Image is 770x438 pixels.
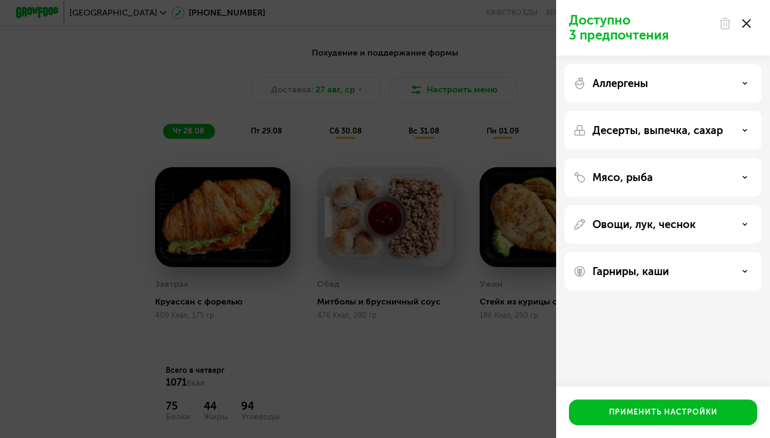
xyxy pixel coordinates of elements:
[592,171,653,184] p: Мясо, рыба
[592,218,696,231] p: Овощи, лук, чеснок
[569,13,712,43] p: Доступно 3 предпочтения
[609,407,718,418] div: Применить настройки
[592,124,723,137] p: Десерты, выпечка, сахар
[592,77,648,90] p: Аллергены
[569,400,757,425] button: Применить настройки
[592,265,669,278] p: Гарниры, каши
